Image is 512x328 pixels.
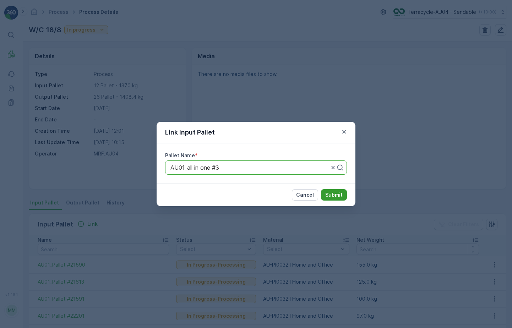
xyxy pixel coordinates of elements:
[296,191,314,198] p: Cancel
[321,189,347,201] button: Submit
[165,127,215,137] p: Link Input Pallet
[165,152,195,158] label: Pallet Name
[292,189,318,201] button: Cancel
[325,191,343,198] p: Submit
